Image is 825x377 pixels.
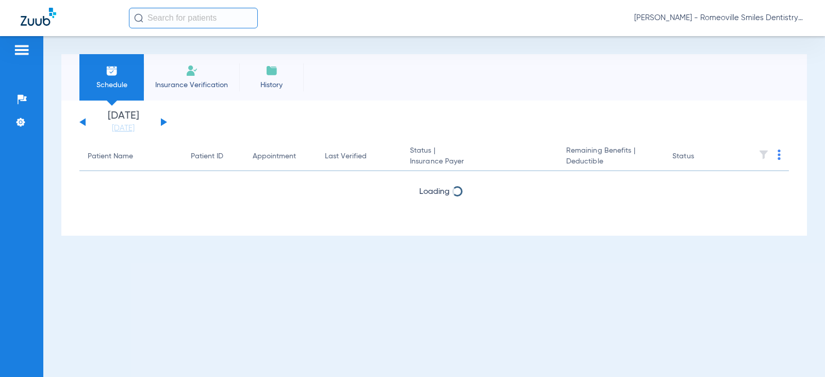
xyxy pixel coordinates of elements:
input: Search for patients [129,8,258,28]
div: Last Verified [325,151,393,162]
img: hamburger-icon [13,44,30,56]
div: Appointment [253,151,308,162]
img: Manual Insurance Verification [186,64,198,77]
div: Patient Name [88,151,133,162]
th: Status [664,142,734,171]
span: Loading [419,188,450,196]
span: Deductible [566,156,656,167]
span: Insurance Verification [152,80,232,90]
div: Patient ID [191,151,223,162]
th: Remaining Benefits | [558,142,664,171]
img: group-dot-blue.svg [778,150,781,160]
img: Zuub Logo [21,8,56,26]
img: History [266,64,278,77]
div: Last Verified [325,151,367,162]
img: filter.svg [758,150,769,160]
img: Schedule [106,64,118,77]
div: Appointment [253,151,296,162]
th: Status | [402,142,558,171]
span: [PERSON_NAME] - Romeoville Smiles Dentistry [634,13,804,23]
span: History [247,80,296,90]
span: Schedule [87,80,136,90]
a: [DATE] [92,123,154,134]
span: Insurance Payer [410,156,550,167]
div: Patient Name [88,151,174,162]
img: Search Icon [134,13,143,23]
li: [DATE] [92,111,154,134]
div: Patient ID [191,151,236,162]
